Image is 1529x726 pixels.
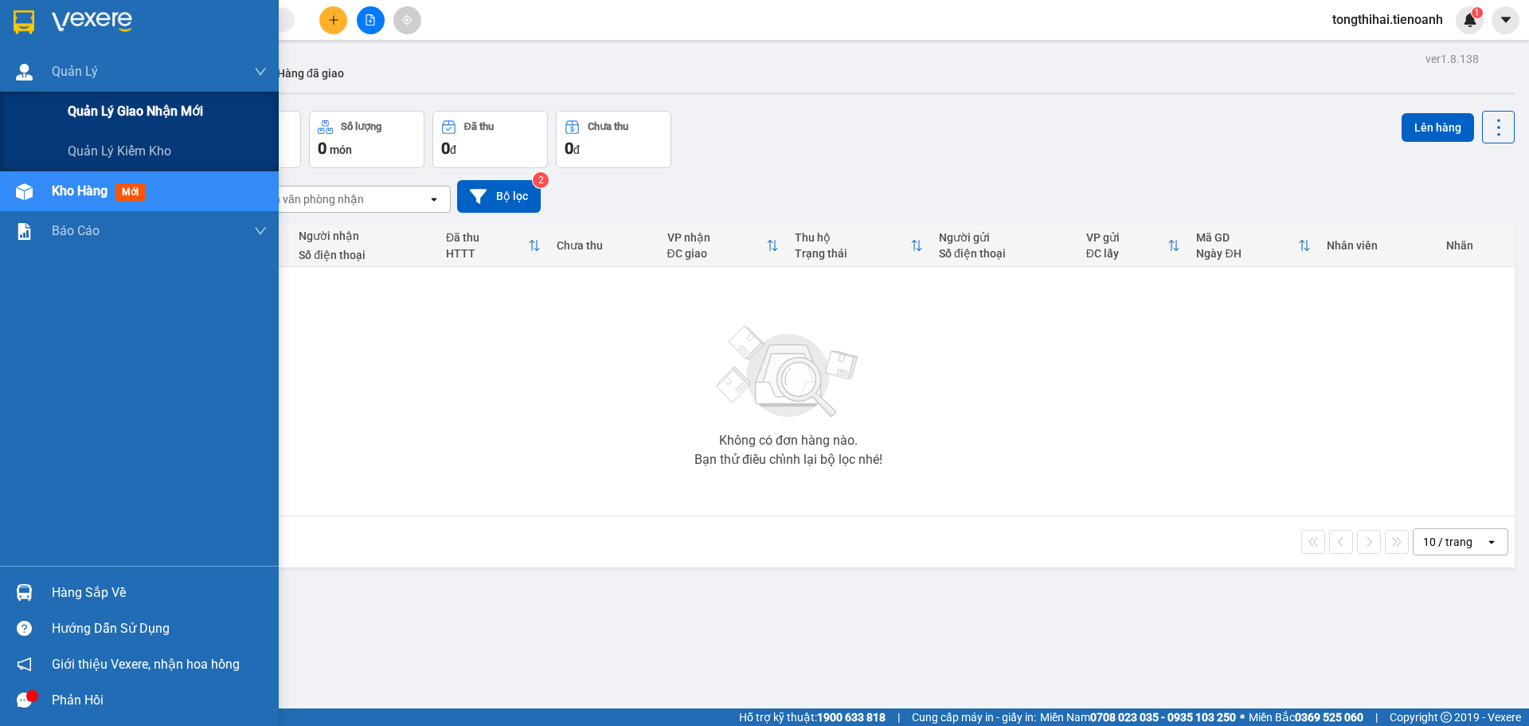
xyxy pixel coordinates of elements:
div: Không có đơn hàng nào. [719,434,858,447]
th: Toggle SortBy [1078,225,1189,267]
div: Chưa thu [557,239,651,252]
button: caret-down [1492,6,1519,34]
span: | [1375,708,1378,726]
span: 0 [565,139,573,158]
span: Quản lý kiểm kho [68,141,171,161]
span: copyright [1441,712,1452,723]
div: VP gửi [1086,231,1168,244]
span: file-add [365,14,376,26]
div: Chọn văn phòng nhận [254,191,364,207]
span: tongthihai.tienoanh [1320,10,1456,29]
div: Hàng sắp về [52,581,267,605]
div: HTTT [446,247,528,260]
span: Hỗ trợ kỹ thuật: [739,708,886,726]
button: Lên hàng [1402,113,1474,142]
span: Quản lý giao nhận mới [68,101,203,121]
img: solution-icon [16,223,33,240]
div: Trạng thái [795,247,910,260]
span: plus [328,14,339,26]
svg: open [428,193,440,206]
div: VP nhận [667,231,766,244]
span: Miền Nam [1040,708,1236,726]
span: down [254,225,267,237]
div: ĐC lấy [1086,247,1168,260]
button: Hàng đã giao [264,54,357,92]
div: Bạn thử điều chỉnh lại bộ lọc nhé! [694,453,882,466]
span: message [17,693,32,708]
button: file-add [357,6,385,34]
th: Toggle SortBy [438,225,549,267]
span: Quản Lý [52,61,98,81]
button: aim [393,6,421,34]
span: mới [115,183,145,201]
span: 0 [441,139,450,158]
th: Toggle SortBy [1188,225,1319,267]
span: caret-down [1499,13,1513,27]
span: món [330,143,352,156]
th: Toggle SortBy [787,225,931,267]
svg: open [1485,536,1498,548]
img: warehouse-icon [16,183,33,200]
div: Nhân viên [1327,239,1429,252]
div: Đã thu [464,121,494,132]
button: plus [319,6,347,34]
sup: 2 [533,172,549,188]
div: ĐC giao [667,247,766,260]
span: 0 [318,139,327,158]
span: Giới thiệu Vexere, nhận hoa hồng [52,654,240,674]
span: aim [401,14,413,26]
span: Cung cấp máy in - giấy in: [912,708,1036,726]
th: Toggle SortBy [659,225,787,267]
span: | [897,708,900,726]
div: 10 / trang [1423,534,1472,550]
span: question-circle [17,621,32,636]
div: ver 1.8.138 [1425,50,1479,68]
span: 1 [1474,7,1480,18]
button: Chưa thu0đ [556,111,671,168]
span: đ [450,143,456,156]
strong: 1900 633 818 [817,711,886,724]
img: svg+xml;base64,PHN2ZyBjbGFzcz0ibGlzdC1wbHVnX19zdmciIHhtbG5zPSJodHRwOi8vd3d3LnczLm9yZy8yMDAwL3N2Zy... [709,316,868,428]
span: ⚪️ [1240,714,1245,720]
span: Kho hàng [52,183,108,198]
div: Nhãn [1446,239,1507,252]
span: notification [17,657,32,672]
div: Số lượng [341,121,381,132]
div: Số điện thoại [299,249,430,261]
span: Báo cáo [52,221,100,241]
div: Ngày ĐH [1196,247,1298,260]
div: Đã thu [446,231,528,244]
img: logo-vxr [14,10,34,34]
div: Người nhận [299,230,430,242]
img: icon-new-feature [1463,13,1477,27]
div: Thu hộ [795,231,910,244]
button: Bộ lọc [457,180,541,213]
span: Miền Bắc [1249,708,1363,726]
span: đ [573,143,580,156]
sup: 1 [1472,7,1483,18]
img: warehouse-icon [16,64,33,80]
div: Người gửi [939,231,1070,244]
img: warehouse-icon [16,584,33,601]
span: down [254,65,267,78]
div: Chưa thu [588,121,628,132]
div: Mã GD [1196,231,1298,244]
strong: 0708 023 035 - 0935 103 250 [1090,711,1236,724]
div: Phản hồi [52,689,267,712]
strong: 0369 525 060 [1295,711,1363,724]
div: Số điện thoại [939,247,1070,260]
div: Hướng dẫn sử dụng [52,617,267,641]
button: Đã thu0đ [432,111,548,168]
button: Số lượng0món [309,111,424,168]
